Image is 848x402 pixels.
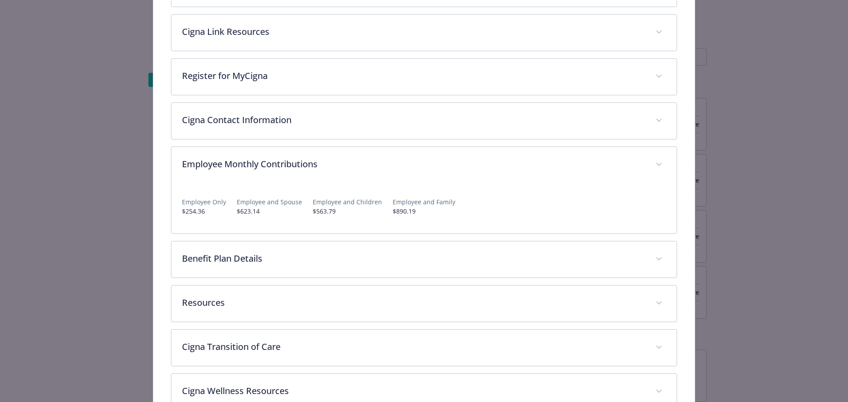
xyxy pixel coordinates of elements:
[182,384,645,398] p: Cigna Wellness Resources
[171,147,677,183] div: Employee Monthly Contributions
[171,330,677,366] div: Cigna Transition of Care
[182,197,226,207] p: Employee Only
[393,197,455,207] p: Employee and Family
[171,103,677,139] div: Cigna Contact Information
[237,197,302,207] p: Employee and Spouse
[182,340,645,353] p: Cigna Transition of Care
[182,296,645,309] p: Resources
[171,183,677,233] div: Employee Monthly Contributions
[171,59,677,95] div: Register for MyCigna
[237,207,302,216] p: $623.14
[171,15,677,51] div: Cigna Link Resources
[313,197,382,207] p: Employee and Children
[182,207,226,216] p: $254.36
[182,69,645,83] p: Register for MyCigna
[182,25,645,38] p: Cigna Link Resources
[313,207,382,216] p: $563.79
[171,286,677,322] div: Resources
[182,252,645,265] p: Benefit Plan Details
[182,158,645,171] p: Employee Monthly Contributions
[393,207,455,216] p: $890.19
[182,113,645,127] p: Cigna Contact Information
[171,241,677,278] div: Benefit Plan Details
